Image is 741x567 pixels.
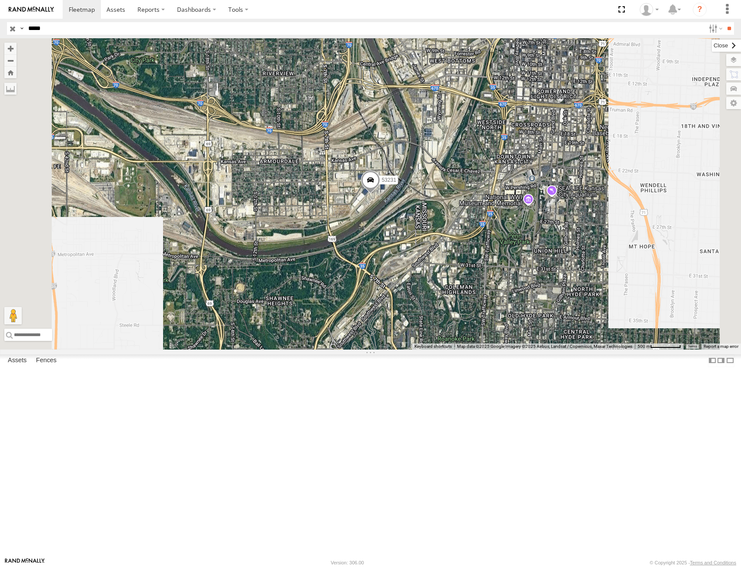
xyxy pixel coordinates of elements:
label: Fences [32,354,61,367]
a: Visit our Website [5,558,45,567]
a: Terms and Conditions [690,560,736,565]
button: Zoom in [4,43,17,54]
a: Terms (opens in new tab) [688,345,697,348]
img: rand-logo.svg [9,7,54,13]
label: Dock Summary Table to the Left [708,354,717,367]
button: Drag Pegman onto the map to open Street View [4,307,22,324]
button: Zoom out [4,54,17,67]
i: ? [693,3,707,17]
span: Map data ©2025 Google Imagery ©2025 Airbus, Landsat / Copernicus, Maxar Technologies [457,344,632,349]
button: Map Scale: 500 m per 67 pixels [635,344,684,350]
label: Measure [4,83,17,95]
label: Map Settings [726,97,741,109]
a: Report a map error [704,344,738,349]
span: 500 m [638,344,650,349]
div: Version: 306.00 [331,560,364,565]
button: Zoom Home [4,67,17,78]
label: Hide Summary Table [726,354,734,367]
label: Search Filter Options [705,22,724,35]
div: © Copyright 2025 - [650,560,736,565]
button: Keyboard shortcuts [414,344,452,350]
label: Dock Summary Table to the Right [717,354,725,367]
label: Assets [3,354,31,367]
div: Miky Transport [637,3,662,16]
label: Search Query [18,22,25,35]
span: 53231 [382,177,396,183]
